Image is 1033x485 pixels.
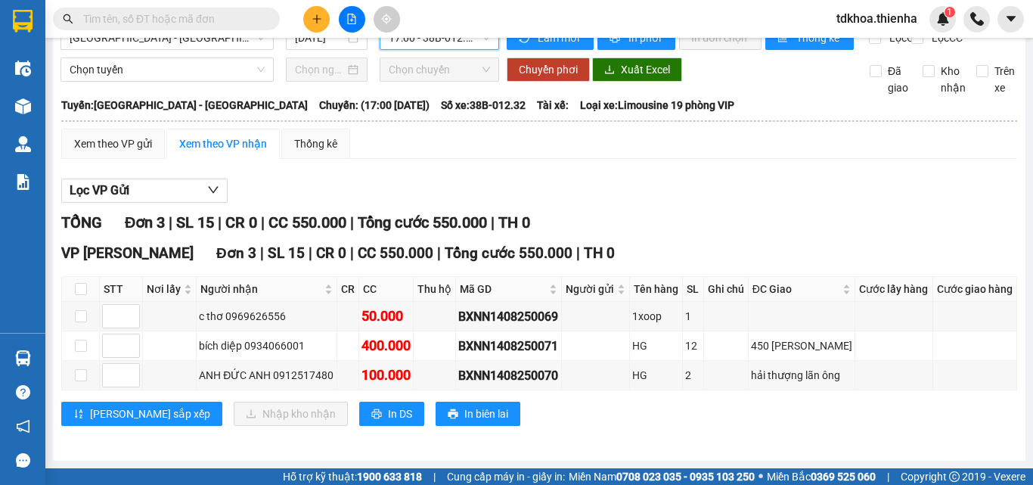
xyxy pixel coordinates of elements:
[283,468,422,485] span: Hỗ trợ kỹ thuật:
[758,474,763,480] span: ⚪️
[765,26,854,50] button: bar-chartThống kê
[926,30,965,46] span: Lọc CC
[685,308,700,325] div: 1
[61,244,194,262] span: VP [PERSON_NAME]
[751,367,852,384] div: hải thượng lãn ông
[458,366,558,385] div: BXNN1408250070
[389,58,490,81] span: Chọn chuyến
[460,281,545,297] span: Mã GD
[218,213,222,232] span: |
[456,331,561,361] td: BXNN1408250071
[90,406,210,422] span: [PERSON_NAME] sắp xếp
[767,468,876,485] span: Miền Bắc
[752,281,839,297] span: ĐC Giao
[319,97,430,113] span: Chuyến: (17:00 [DATE])
[389,26,490,49] span: 17:00 - 38B-012.32
[683,277,703,302] th: SL
[685,367,700,384] div: 2
[61,402,222,426] button: sort-ascending[PERSON_NAME] sắp xếp
[359,277,414,302] th: CC
[592,58,682,82] button: downloadXuất Excel
[448,409,458,421] span: printer
[13,10,33,33] img: logo-vxr
[576,244,580,262] span: |
[933,277,1017,302] th: Cước giao hàng
[604,64,615,76] span: download
[15,174,31,190] img: solution-icon
[361,306,411,327] div: 50.000
[16,385,30,400] span: question-circle
[316,244,346,262] span: CR 0
[882,63,914,96] span: Đã giao
[447,468,565,485] span: Cung cấp máy in - giấy in:
[70,58,265,81] span: Chọn tuyến
[630,277,683,302] th: Tên hàng
[597,26,675,50] button: printerIn phơi
[887,468,889,485] span: |
[374,6,400,33] button: aim
[679,26,762,50] button: In đơn chọn
[988,63,1021,96] span: Trên xe
[225,213,257,232] span: CR 0
[811,471,876,483] strong: 0369 525 060
[935,63,972,96] span: Kho nhận
[458,307,558,326] div: BXNN1408250069
[997,6,1024,33] button: caret-down
[704,277,749,302] th: Ghi chú
[456,302,561,331] td: BXNN1408250069
[199,367,334,384] div: ANH ĐỨC ANH 0912517480
[234,402,348,426] button: downloadNhập kho nhận
[295,61,345,78] input: Chọn ngày
[632,308,680,325] div: 1xoop
[537,97,569,113] span: Tài xế:
[433,468,436,485] span: |
[74,135,152,152] div: Xem theo VP gửi
[616,471,755,483] strong: 0708 023 035 - 0935 103 250
[491,213,495,232] span: |
[309,244,312,262] span: |
[147,281,181,297] span: Nơi lấy
[371,409,382,421] span: printer
[179,135,267,152] div: Xem theo VP nhận
[436,402,520,426] button: printerIn biên lai
[381,14,392,24] span: aim
[751,337,852,354] div: 450 [PERSON_NAME]
[61,179,228,203] button: Lọc VP Gửi
[538,30,582,46] span: Làm mới
[199,308,334,325] div: c thơ 0969626556
[339,6,365,33] button: file-add
[621,61,670,78] span: Xuất Excel
[388,406,412,422] span: In DS
[295,30,345,46] input: 14/08/2025
[303,6,330,33] button: plus
[61,99,308,111] b: Tuyến: [GEOGRAPHIC_DATA] - [GEOGRAPHIC_DATA]
[346,14,357,24] span: file-add
[584,244,615,262] span: TH 0
[685,337,700,354] div: 12
[414,277,456,302] th: Thu hộ
[580,97,734,113] span: Loại xe: Limousine 19 phòng VIP
[125,213,165,232] span: Đơn 3
[70,181,129,200] span: Lọc VP Gửi
[936,12,950,26] img: icon-new-feature
[169,213,172,232] span: |
[628,30,663,46] span: In phơi
[312,14,322,24] span: plus
[73,409,84,421] span: sort-ascending
[441,97,526,113] span: Số xe: 38B-012.32
[15,136,31,152] img: warehouse-icon
[268,213,346,232] span: CC 550.000
[855,277,932,302] th: Cước lấy hàng
[1004,12,1018,26] span: caret-down
[777,33,790,45] span: bar-chart
[70,26,265,49] span: Hà Nội - Hà Tĩnh
[63,14,73,24] span: search
[16,453,30,468] span: message
[100,277,143,302] th: STT
[458,337,558,356] div: BXNN1408250071
[947,7,952,17] span: 1
[207,184,219,196] span: down
[456,361,561,390] td: BXNN1408250070
[15,350,31,366] img: warehouse-icon
[350,244,354,262] span: |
